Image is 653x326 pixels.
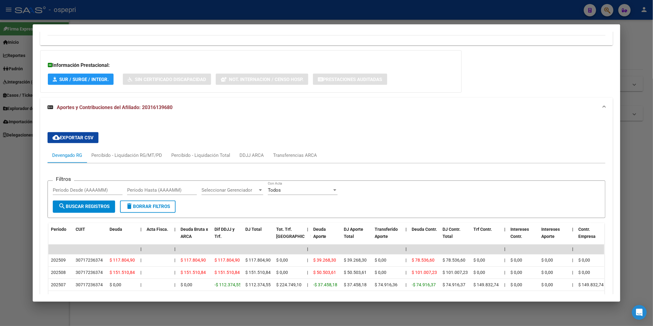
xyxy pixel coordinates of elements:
[76,294,103,301] div: 30717236374
[511,283,522,287] span: $ 0,00
[579,283,604,287] span: $ 149.832,74
[410,223,440,250] datatable-header-cell: Deuda Contr.
[76,282,103,289] div: 30717236374
[406,247,407,252] span: |
[505,283,505,287] span: |
[403,223,410,250] datatable-header-cell: |
[53,176,74,183] h3: Filtros
[214,258,240,263] span: $ 117.804,90
[51,258,66,263] span: 202509
[140,283,141,287] span: |
[443,270,468,275] span: $ 101.007,23
[313,258,336,263] span: $ 39.268,30
[313,74,387,85] button: Prestaciones Auditadas
[375,258,387,263] span: $ 0,00
[511,270,522,275] span: $ 0,00
[126,203,133,210] mat-icon: delete
[579,258,590,263] span: $ 0,00
[140,270,141,275] span: |
[344,227,364,239] span: DJ Aporte Total
[412,258,435,263] span: $ 78.536,60
[58,203,66,210] mat-icon: search
[59,77,109,82] span: SUR / SURGE / INTEGR.
[52,152,82,159] div: Devengado RG
[174,258,175,263] span: |
[202,188,258,193] span: Seleccionar Gerenciador
[505,247,506,252] span: |
[138,223,144,250] datatable-header-cell: |
[412,283,436,287] span: -$ 74.916,37
[570,223,576,250] datatable-header-cell: |
[276,270,288,275] span: $ 0,00
[110,283,121,287] span: $ 0,00
[174,283,175,287] span: |
[542,227,560,239] span: Intereses Aporte
[174,247,176,252] span: |
[443,258,466,263] span: $ 78.536,60
[502,223,508,250] datatable-header-cell: |
[505,227,506,232] span: |
[245,258,271,263] span: $ 117.804,90
[474,258,485,263] span: $ 0,00
[51,270,66,275] span: 202508
[212,223,243,250] datatable-header-cell: Dif DDJJ y Trf.
[344,258,367,263] span: $ 39.268,30
[140,227,142,232] span: |
[135,77,206,82] span: Sin Certificado Discapacidad
[572,247,574,252] span: |
[174,270,175,275] span: |
[576,223,607,250] datatable-header-cell: Contr. Empresa
[140,258,141,263] span: |
[52,135,94,141] span: Exportar CSV
[372,223,403,250] datatable-header-cell: Transferido Aporte
[406,283,407,287] span: |
[342,223,372,250] datatable-header-cell: DJ Aporte Total
[140,247,142,252] span: |
[181,227,208,239] span: Deuda Bruta x ARCA
[443,227,461,239] span: DJ Contr. Total
[276,283,302,287] span: $ 224.749,10
[178,223,212,250] datatable-header-cell: Deuda Bruta x ARCA
[276,227,318,239] span: Tot. Trf. [GEOGRAPHIC_DATA]
[307,270,308,275] span: |
[313,283,337,287] span: -$ 37.458,18
[245,227,262,232] span: DJ Total
[508,223,539,250] datatable-header-cell: Intereses Contr.
[305,223,311,250] datatable-header-cell: |
[245,270,271,275] span: $ 151.510,84
[51,283,66,287] span: 202507
[375,283,398,287] span: $ 74.916,36
[274,223,305,250] datatable-header-cell: Tot. Trf. Bruto
[239,152,264,159] div: DDJJ ARCA
[542,258,553,263] span: $ 0,00
[511,258,522,263] span: $ 0,00
[268,188,281,193] span: Todos
[172,223,178,250] datatable-header-cell: |
[229,77,303,82] span: Not. Internacion / Censo Hosp.
[443,283,466,287] span: $ 74.916,37
[307,227,308,232] span: |
[323,77,382,82] span: Prestaciones Auditadas
[579,270,590,275] span: $ 0,00
[406,227,407,232] span: |
[474,283,499,287] span: $ 149.832,74
[313,227,326,239] span: Deuda Aporte
[171,152,230,159] div: Percibido - Liquidación Total
[110,258,135,263] span: $ 117.804,90
[48,74,114,85] button: SUR / SURGE / INTEGR.
[406,258,407,263] span: |
[505,258,505,263] span: |
[344,283,367,287] span: $ 37.458,18
[181,270,206,275] span: $ 151.510,84
[110,227,122,232] span: Deuda
[474,227,492,232] span: Trf Contr.
[311,223,342,250] datatable-header-cell: Deuda Aporte
[440,223,471,250] datatable-header-cell: DJ Contr. Total
[48,132,98,143] button: Exportar CSV
[76,227,85,232] span: CUIT
[110,270,135,275] span: $ 151.510,84
[542,283,553,287] span: $ 0,00
[120,201,176,213] button: Borrar Filtros
[174,227,176,232] span: |
[181,283,192,287] span: $ 0,00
